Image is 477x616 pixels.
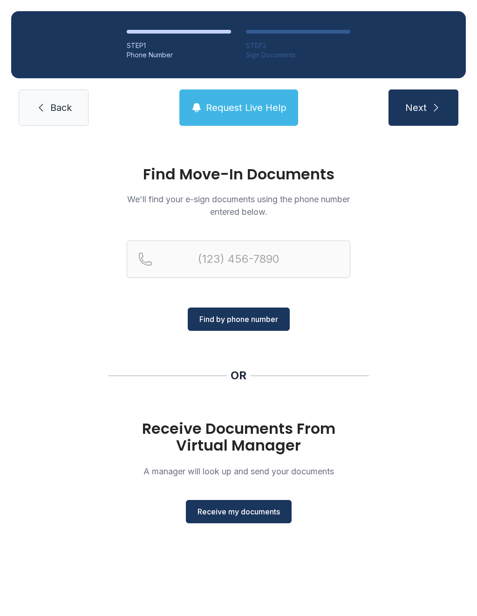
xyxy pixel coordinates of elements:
p: We'll find your e-sign documents using the phone number entered below. [127,193,350,218]
div: Sign Documents [246,50,350,60]
div: STEP 2 [246,41,350,50]
h1: Receive Documents From Virtual Manager [127,420,350,454]
div: Phone Number [127,50,231,60]
span: Receive my documents [198,506,280,517]
div: STEP 1 [127,41,231,50]
span: Next [405,101,427,114]
span: Back [50,101,72,114]
h1: Find Move-In Documents [127,167,350,182]
div: OR [231,368,246,383]
p: A manager will look up and send your documents [127,465,350,478]
input: Reservation phone number [127,240,350,278]
span: Request Live Help [206,101,286,114]
span: Find by phone number [199,314,278,325]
